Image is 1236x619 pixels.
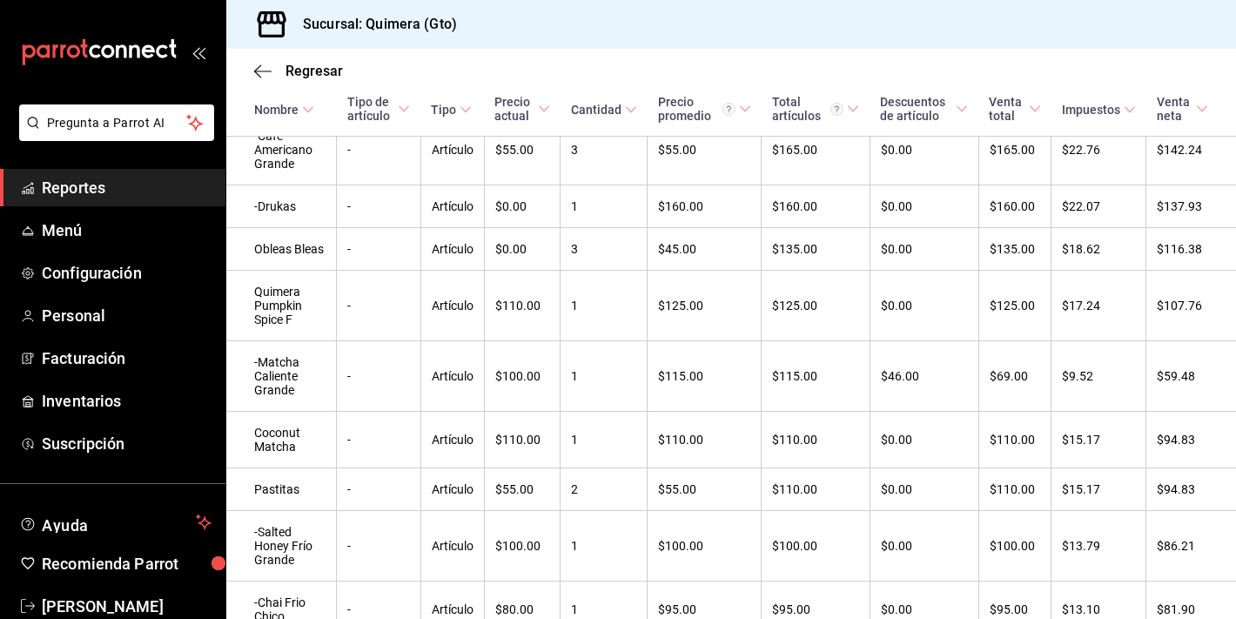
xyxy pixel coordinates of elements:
[561,115,648,185] td: 3
[762,341,870,412] td: $115.00
[484,271,561,341] td: $110.00
[42,595,212,618] span: [PERSON_NAME]
[226,341,337,412] td: -Matcha Caliente Grande
[978,228,1051,271] td: $135.00
[762,468,870,511] td: $110.00
[1157,95,1208,123] span: Venta neta
[561,185,648,228] td: 1
[561,468,648,511] td: 2
[989,95,1041,123] span: Venta total
[648,271,762,341] td: $125.00
[420,185,484,228] td: Artículo
[420,115,484,185] td: Artículo
[561,228,648,271] td: 3
[1051,271,1146,341] td: $17.24
[42,389,212,413] span: Inventarios
[762,115,870,185] td: $165.00
[648,468,762,511] td: $55.00
[978,185,1051,228] td: $160.00
[337,341,420,412] td: -
[561,511,648,582] td: 1
[978,468,1051,511] td: $110.00
[1051,412,1146,468] td: $15.17
[226,468,337,511] td: Pastitas
[1146,115,1236,185] td: $142.24
[226,228,337,271] td: Obleas Bleas
[254,103,314,117] span: Nombre
[484,185,561,228] td: $0.00
[226,271,337,341] td: Quimera Pumpkin Spice F
[484,468,561,511] td: $55.00
[762,271,870,341] td: $125.00
[870,228,978,271] td: $0.00
[484,115,561,185] td: $55.00
[42,512,189,533] span: Ayuda
[561,271,648,341] td: 1
[978,271,1051,341] td: $125.00
[648,115,762,185] td: $55.00
[1146,412,1236,468] td: $94.83
[1051,228,1146,271] td: $18.62
[42,304,212,327] span: Personal
[561,412,648,468] td: 1
[226,185,337,228] td: -Drukas
[722,103,736,116] svg: Precio promedio = Total artículos / cantidad
[870,468,978,511] td: $0.00
[571,103,621,117] div: Cantidad
[337,412,420,468] td: -
[337,271,420,341] td: -
[762,511,870,582] td: $100.00
[420,511,484,582] td: Artículo
[42,261,212,285] span: Configuración
[571,103,637,117] span: Cantidad
[880,95,968,123] span: Descuentos de artículo
[226,115,337,185] td: -Café Americano Grande
[658,95,736,123] div: Precio promedio
[870,511,978,582] td: $0.00
[978,511,1051,582] td: $100.00
[337,185,420,228] td: -
[42,432,212,455] span: Suscripción
[870,115,978,185] td: $0.00
[420,468,484,511] td: Artículo
[285,63,343,79] span: Regresar
[978,412,1051,468] td: $110.00
[648,341,762,412] td: $115.00
[1062,103,1136,117] span: Impuestos
[1146,185,1236,228] td: $137.93
[226,412,337,468] td: Coconut Matcha
[762,185,870,228] td: $160.00
[254,63,343,79] button: Regresar
[989,95,1025,123] div: Venta total
[254,103,299,117] div: Nombre
[484,511,561,582] td: $100.00
[870,341,978,412] td: $46.00
[420,228,484,271] td: Artículo
[870,412,978,468] td: $0.00
[431,103,472,117] span: Tipo
[1146,468,1236,511] td: $94.83
[42,347,212,370] span: Facturación
[1051,511,1146,582] td: $13.79
[1051,115,1146,185] td: $22.76
[1062,103,1120,117] div: Impuestos
[1051,185,1146,228] td: $22.07
[978,341,1051,412] td: $69.00
[347,95,410,123] span: Tipo de artículo
[870,271,978,341] td: $0.00
[47,114,187,132] span: Pregunta a Parrot AI
[484,412,561,468] td: $110.00
[484,228,561,271] td: $0.00
[289,14,457,35] h3: Sucursal: Quimera (Gto)
[1146,271,1236,341] td: $107.76
[1146,511,1236,582] td: $86.21
[762,228,870,271] td: $135.00
[648,185,762,228] td: $160.00
[1157,95,1192,123] div: Venta neta
[648,412,762,468] td: $110.00
[420,341,484,412] td: Artículo
[191,45,205,59] button: open_drawer_menu
[1146,341,1236,412] td: $59.48
[420,412,484,468] td: Artículo
[494,95,534,123] div: Precio actual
